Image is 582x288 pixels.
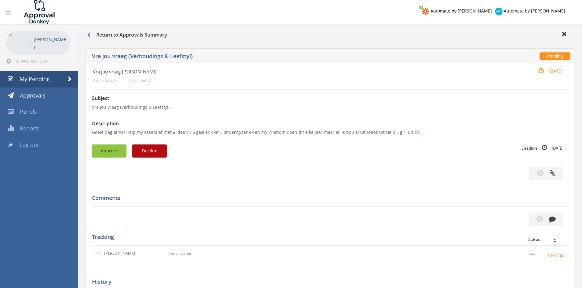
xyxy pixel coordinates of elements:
small: Deadline [DATE] [522,144,563,151]
h3: Subject [92,96,568,101]
span: My Pending [20,75,50,83]
small: [DATE] [532,68,562,74]
span: Log out [20,141,39,148]
p: Vra jou vraag (Verhoudings & Leefstyl) [92,104,568,110]
img: xero-logo.png [495,8,503,15]
h5: Vra jou vraag (Verhoudings & Leefstyl) [92,53,426,61]
span: Reports [20,125,40,132]
p: [PERSON_NAME] [34,36,67,51]
h4: Vra jou vraag [PERSON_NAME] [93,69,488,74]
span: [EMAIL_ADDRESS][DOMAIN_NAME] [17,59,69,63]
p: Panel Owner [168,251,192,256]
div: Status [528,237,563,241]
span: Automate by [PERSON_NAME] [430,8,492,14]
button: Approve [92,144,126,158]
h5: History [92,279,563,285]
button: Decline [132,144,167,158]
img: user-icon.png [95,251,104,257]
p: Goeie dag almal Help my asseblief met ń idee vir ń geskenk vir ń onderwyser ek en my vriendin doe... [92,129,568,135]
h3: Description [92,121,568,126]
small: 8 minutes ago [93,78,117,83]
h5: Tracking [92,234,563,240]
p: [PERSON_NAME] [104,251,139,256]
h5: Comments [92,195,563,201]
span: Panels [20,108,37,115]
span: Automate by [PERSON_NAME] [504,8,565,14]
span: Approvals [20,92,46,99]
img: zapier-logomark.png [422,8,429,15]
span: Pending [540,52,570,60]
small: 0 comments... [129,78,153,83]
h3: Return to Approvals Summary [87,32,167,38]
small: Pending [530,251,565,258]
